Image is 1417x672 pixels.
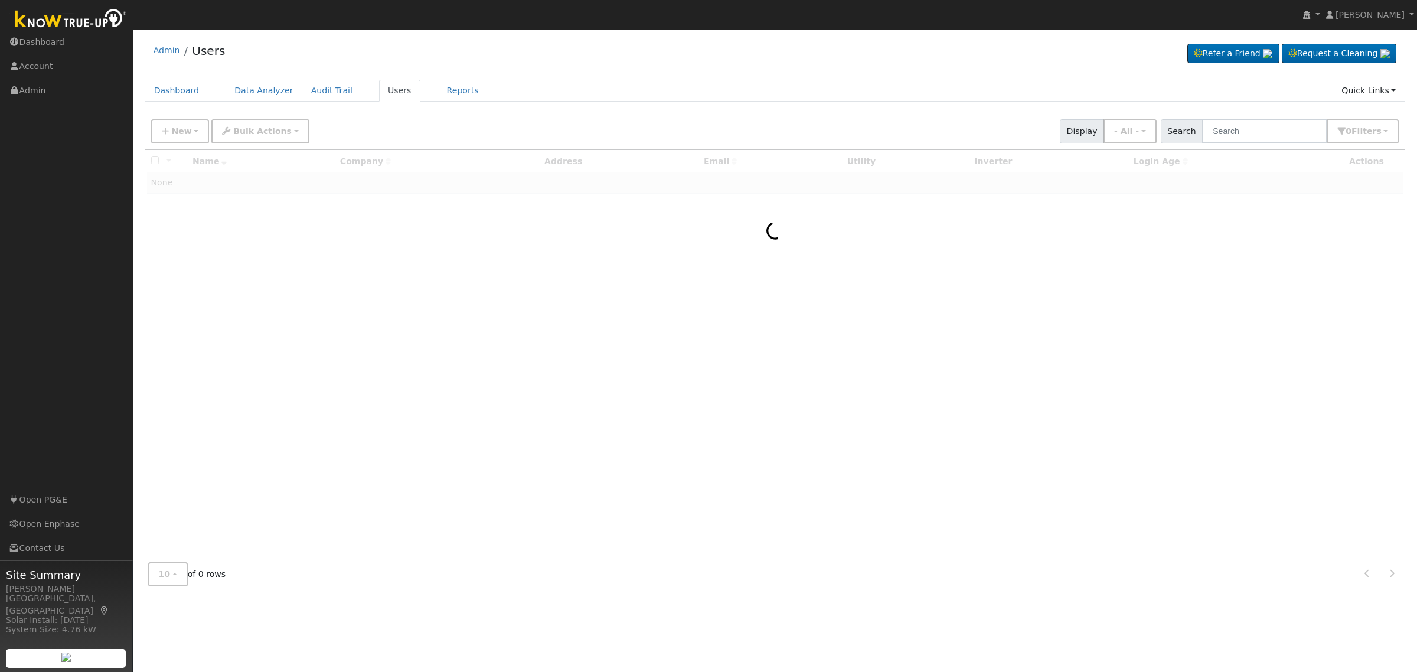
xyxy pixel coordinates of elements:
[148,562,188,586] button: 10
[6,624,126,636] div: System Size: 4.76 kW
[151,119,210,143] button: New
[9,6,133,33] img: Know True-Up
[1263,49,1272,58] img: retrieve
[302,80,361,102] a: Audit Trail
[99,606,110,615] a: Map
[6,614,126,627] div: Solar Install: [DATE]
[1187,44,1279,64] a: Refer a Friend
[6,567,126,583] span: Site Summary
[148,562,226,586] span: of 0 rows
[159,569,171,579] span: 10
[438,80,488,102] a: Reports
[192,44,225,58] a: Users
[211,119,309,143] button: Bulk Actions
[6,592,126,617] div: [GEOGRAPHIC_DATA], [GEOGRAPHIC_DATA]
[61,653,71,662] img: retrieve
[145,80,208,102] a: Dashboard
[233,126,292,136] span: Bulk Actions
[1161,119,1203,143] span: Search
[226,80,302,102] a: Data Analyzer
[379,80,420,102] a: Users
[171,126,191,136] span: New
[154,45,180,55] a: Admin
[1333,80,1405,102] a: Quick Links
[1103,119,1157,143] button: - All -
[1376,126,1381,136] span: s
[1202,119,1327,143] input: Search
[1327,119,1399,143] button: 0Filters
[1060,119,1104,143] span: Display
[1351,126,1382,136] span: Filter
[1282,44,1396,64] a: Request a Cleaning
[6,583,126,595] div: [PERSON_NAME]
[1380,49,1390,58] img: retrieve
[1336,10,1405,19] span: [PERSON_NAME]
